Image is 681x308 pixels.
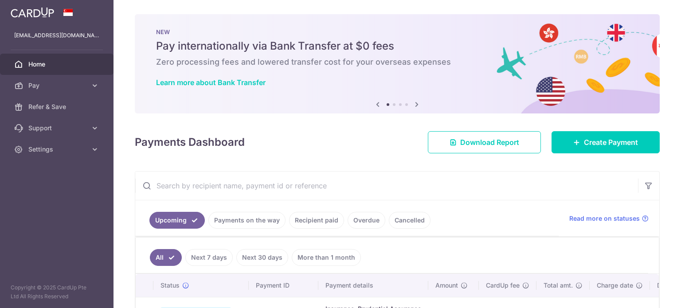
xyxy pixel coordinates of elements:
h4: Payments Dashboard [135,134,245,150]
span: Home [28,60,87,69]
a: Create Payment [552,131,660,153]
p: NEW [156,28,638,35]
a: Learn more about Bank Transfer [156,78,266,87]
a: Cancelled [389,212,431,229]
span: Status [160,281,180,290]
a: Upcoming [149,212,205,229]
span: Create Payment [584,137,638,148]
span: Refer & Save [28,102,87,111]
img: CardUp [11,7,54,18]
span: Support [28,124,87,133]
span: Pay [28,81,87,90]
p: [EMAIL_ADDRESS][DOMAIN_NAME] [14,31,99,40]
a: Download Report [428,131,541,153]
a: Next 7 days [185,249,233,266]
th: Payment details [318,274,428,297]
a: Recipient paid [289,212,344,229]
input: Search by recipient name, payment id or reference [135,172,638,200]
span: Total amt. [544,281,573,290]
h5: Pay internationally via Bank Transfer at $0 fees [156,39,638,53]
a: Payments on the way [208,212,286,229]
a: Next 30 days [236,249,288,266]
a: All [150,249,182,266]
span: Charge date [597,281,633,290]
span: Settings [28,145,87,154]
a: More than 1 month [292,249,361,266]
span: CardUp fee [486,281,520,290]
span: Amount [435,281,458,290]
span: Download Report [460,137,519,148]
th: Payment ID [249,274,318,297]
span: Read more on statuses [569,214,640,223]
a: Overdue [348,212,385,229]
a: Read more on statuses [569,214,649,223]
img: Bank transfer banner [135,14,660,113]
h6: Zero processing fees and lowered transfer cost for your overseas expenses [156,57,638,67]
